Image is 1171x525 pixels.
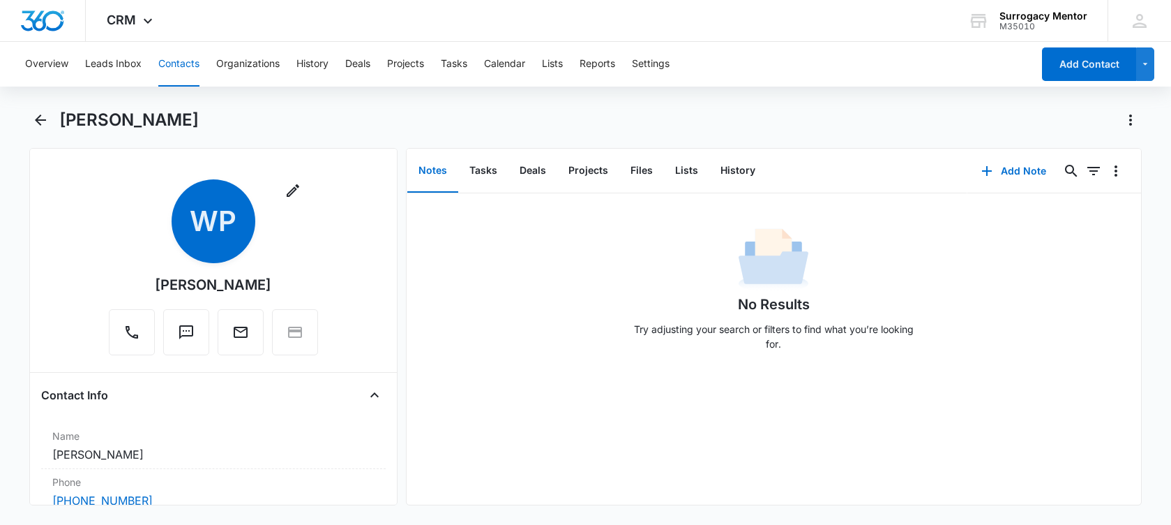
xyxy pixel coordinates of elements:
button: Search... [1060,160,1082,182]
a: Call [109,331,155,343]
h1: No Results [738,294,810,315]
button: History [709,149,766,193]
button: Calendar [484,42,525,87]
button: Settings [632,42,670,87]
button: Tasks [458,149,508,193]
button: Overflow Menu [1105,160,1127,182]
a: Email [218,331,264,343]
button: Projects [557,149,619,193]
button: Contacts [158,42,199,87]
button: Leads Inbox [85,42,142,87]
button: Organizations [216,42,280,87]
div: Name[PERSON_NAME] [41,423,386,469]
button: Projects [387,42,424,87]
div: account id [999,22,1087,31]
button: Email [218,309,264,355]
button: Lists [542,42,563,87]
div: account name [999,10,1087,22]
h4: Contact Info [41,387,108,404]
button: Notes [407,149,458,193]
button: Back [29,109,51,131]
button: Tasks [441,42,467,87]
button: Filters [1082,160,1105,182]
button: Add Note [967,154,1060,188]
img: No Data [739,224,808,294]
h1: [PERSON_NAME] [59,110,199,131]
button: Add Contact [1042,47,1136,81]
button: Call [109,309,155,355]
button: Text [163,309,209,355]
div: [PERSON_NAME] [155,274,271,295]
button: Deals [345,42,370,87]
dd: [PERSON_NAME] [52,446,375,463]
span: WP [172,179,255,263]
label: Name [52,429,375,443]
button: History [296,42,328,87]
button: Reports [580,42,615,87]
p: Try adjusting your search or filters to find what you’re looking for. [627,322,920,351]
button: Deals [508,149,557,193]
label: Phone [52,475,375,489]
a: Text [163,331,209,343]
button: Lists [664,149,709,193]
button: Overview [25,42,68,87]
button: Files [619,149,664,193]
a: [PHONE_NUMBER] [52,492,153,509]
button: Actions [1119,109,1142,131]
button: Close [363,384,386,406]
span: CRM [107,13,136,27]
div: Phone[PHONE_NUMBER] [41,469,386,515]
